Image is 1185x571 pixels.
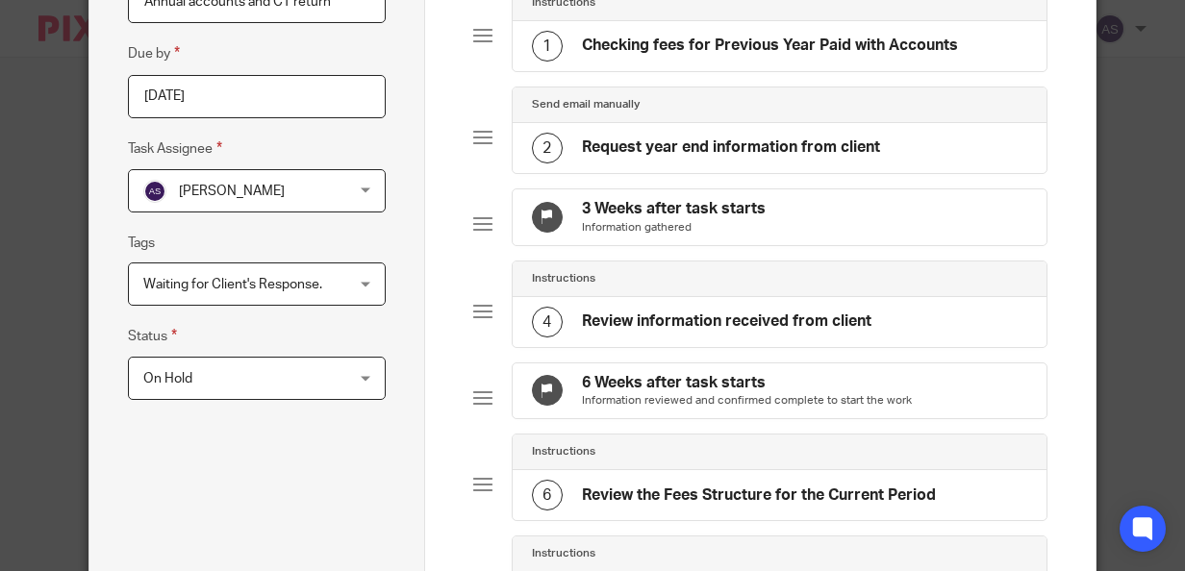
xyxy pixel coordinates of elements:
img: svg%3E [143,180,166,203]
h4: 3 Weeks after task starts [582,199,766,219]
span: Waiting for Client's Response. [143,278,322,291]
h4: Review the Fees Structure for the Current Period [582,485,936,506]
h4: Review information received from client [582,311,871,332]
span: On Hold [143,372,192,385]
label: Status [128,325,177,347]
h4: Send email manually [532,97,640,112]
div: 1 [532,31,563,62]
h4: 6 Weeks after task starts [582,373,912,393]
p: Information reviewed and confirmed complete to start the work [582,393,912,409]
h4: Instructions [532,546,595,561]
h4: Request year end information from client [582,137,880,158]
h4: Checking fees for Previous Year Paid with Accounts [582,36,958,56]
h4: Instructions [532,271,595,286]
h4: Instructions [532,444,595,459]
input: Pick a date [128,75,385,118]
span: [PERSON_NAME] [179,185,285,198]
label: Due by [128,42,180,64]
div: 6 [532,480,563,510]
div: 2 [532,133,563,163]
label: Task Assignee [128,137,222,160]
div: 4 [532,307,563,337]
label: Tags [128,234,155,253]
p: Information gathered [582,220,766,236]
